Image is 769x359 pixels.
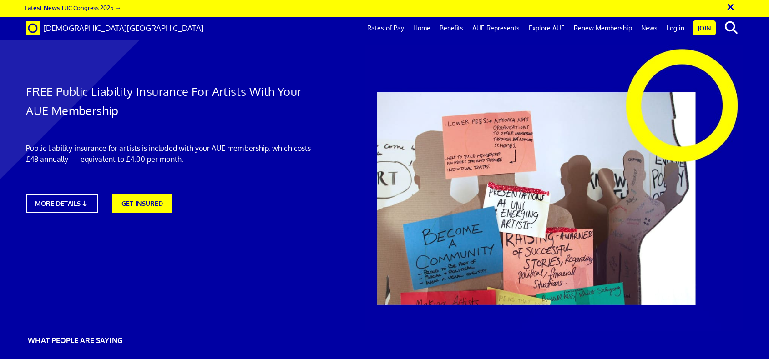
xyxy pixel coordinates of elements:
a: Home [409,17,435,40]
a: Latest News:TUC Congress 2025 → [25,4,121,11]
a: Benefits [435,17,468,40]
a: Renew Membership [569,17,637,40]
a: MORE DETAILS [26,194,98,213]
h1: FREE Public Liability Insurance For Artists With Your AUE Membership [26,82,317,120]
a: AUE Represents [468,17,524,40]
a: News [637,17,662,40]
a: Brand [DEMOGRAPHIC_DATA][GEOGRAPHIC_DATA] [19,17,211,40]
a: Log in [662,17,689,40]
a: GET INSURED [112,194,172,213]
p: Public liability insurance for artists is included with your AUE membership, which costs £48 annu... [26,143,317,165]
button: search [718,18,745,37]
strong: Latest News: [25,4,61,11]
a: Rates of Pay [363,17,409,40]
a: Explore AUE [524,17,569,40]
a: Join [693,20,716,35]
span: [DEMOGRAPHIC_DATA][GEOGRAPHIC_DATA] [43,23,204,33]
